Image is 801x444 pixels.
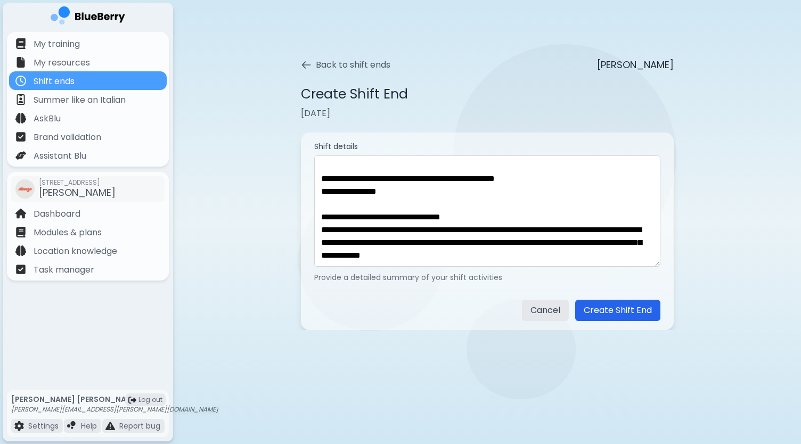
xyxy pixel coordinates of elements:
button: Cancel [522,300,569,321]
label: Shift details [314,142,660,151]
button: Create Shift End [575,300,660,321]
img: file icon [15,245,26,256]
p: Settings [28,421,59,431]
p: My resources [34,56,90,69]
img: file icon [15,227,26,237]
img: file icon [15,208,26,219]
span: [PERSON_NAME] [39,186,116,199]
p: Report bug [119,421,160,431]
h1: Create Shift End [301,85,408,103]
img: file icon [15,57,26,68]
p: [PERSON_NAME][EMAIL_ADDRESS][PERSON_NAME][DOMAIN_NAME] [11,405,218,414]
img: file icon [14,421,24,431]
p: Provide a detailed summary of your shift activities [314,273,660,282]
img: file icon [105,421,115,431]
img: company logo [51,6,125,28]
img: file icon [15,94,26,105]
img: company thumbnail [15,179,35,199]
img: file icon [15,264,26,275]
img: file icon [15,131,26,142]
p: Dashboard [34,208,80,220]
img: file icon [15,38,26,49]
p: Shift ends [34,75,75,88]
p: Task manager [34,264,94,276]
p: Modules & plans [34,226,102,239]
img: file icon [67,421,77,431]
span: [STREET_ADDRESS] [39,178,116,187]
img: file icon [15,76,26,86]
p: Brand validation [34,131,101,144]
span: Log out [138,396,162,404]
img: file icon [15,150,26,161]
p: Help [81,421,97,431]
p: [PERSON_NAME] [597,57,674,72]
p: Location knowledge [34,245,117,258]
p: My training [34,38,80,51]
p: AskBlu [34,112,61,125]
p: [PERSON_NAME] [PERSON_NAME] [11,394,218,404]
button: Back to shift ends [301,59,390,71]
img: logout [128,396,136,404]
img: file icon [15,113,26,124]
p: Summer like an Italian [34,94,126,106]
p: [DATE] [301,107,674,120]
p: Assistant Blu [34,150,86,162]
